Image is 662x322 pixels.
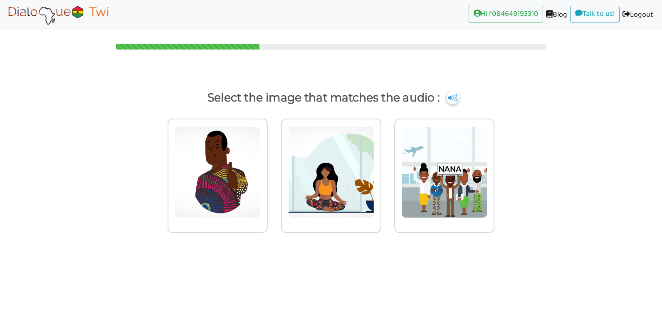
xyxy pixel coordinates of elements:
[469,6,543,22] a: Hi f084649193310
[570,6,620,22] a: Talk to us!
[175,126,261,218] img: certified3.png
[401,126,487,218] img: akwaaba-named-common3.png
[620,6,656,25] a: Logout
[543,6,570,25] a: Blog
[17,88,645,108] p: Select the image that matches the audio :
[6,5,111,25] img: Select Course Page
[446,91,459,104] img: cuNL5YgAAAABJRU5ErkJggg==
[288,126,374,218] img: yoga-calm-girl.png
